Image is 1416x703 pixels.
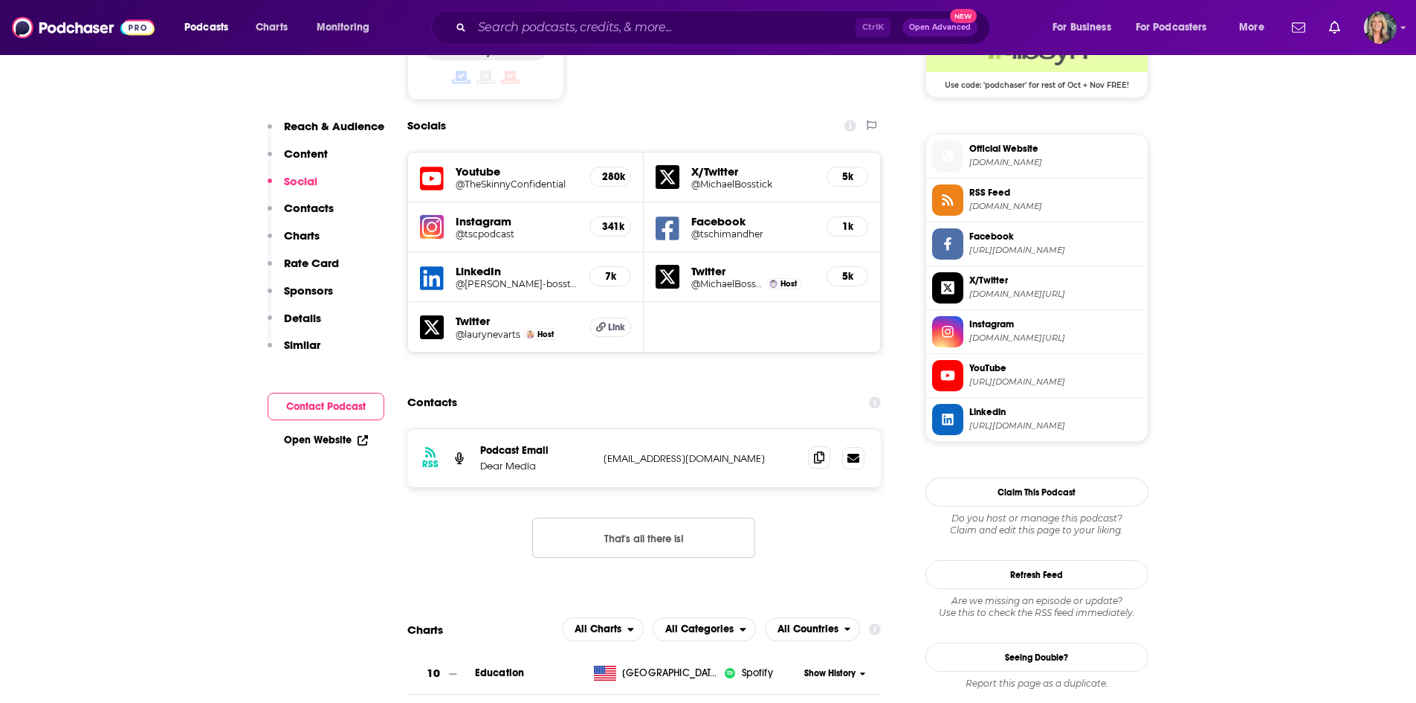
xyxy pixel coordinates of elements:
[480,460,592,472] p: Dear Media
[742,666,773,681] span: Spotify
[268,228,320,256] button: Charts
[317,17,369,38] span: Monitoring
[456,264,578,278] h5: LinkedIn
[268,283,333,311] button: Sponsors
[932,316,1142,347] a: Instagram[DOMAIN_NAME][URL]
[407,653,475,694] a: 10
[925,478,1148,507] button: Claim This Podcast
[653,617,756,641] button: open menu
[1364,11,1397,44] span: Logged in as lisa.beech
[969,405,1142,419] span: Linkedin
[769,280,777,288] img: Michael Bosstick
[1364,11,1397,44] img: User Profile
[932,360,1142,391] a: YouTube[URL][DOMAIN_NAME]
[480,444,592,457] p: Podcast Email
[856,18,890,37] span: Ctrl K
[925,560,1148,589] button: Refresh Feed
[969,157,1142,168] span: tscpodcast.com
[456,314,578,328] h5: Twitter
[246,16,297,39] a: Charts
[456,228,578,240] h5: @tscpodcast
[932,404,1142,435] a: Linkedin[URL][DOMAIN_NAME]
[407,112,446,140] h2: Socials
[456,278,578,289] a: @[PERSON_NAME]-bosstick-21584b124
[969,230,1142,243] span: Facebook
[1042,16,1130,39] button: open menu
[909,24,971,31] span: Open Advanced
[456,329,520,340] a: @laurynevarts
[284,119,384,133] p: Reach & Audience
[969,245,1142,256] span: https://www.facebook.com/tschimandher
[268,338,320,365] button: Similar
[1323,15,1346,40] a: Show notifications dropdown
[969,318,1142,331] span: Instagram
[284,311,321,325] p: Details
[839,170,856,183] h5: 5k
[284,174,317,188] p: Social
[691,278,763,289] a: @MichaelBosstick
[268,147,328,174] button: Content
[724,667,736,679] img: iconImage
[969,376,1142,388] span: https://www.youtube.com/@TheSkinnyConfidential
[777,624,838,635] span: All Countries
[284,147,328,161] p: Content
[256,17,288,38] span: Charts
[268,119,384,147] button: Reach & Audience
[691,179,815,190] a: @MichaelBosstick
[1239,17,1264,38] span: More
[691,164,815,179] h5: X/Twitter
[456,164,578,179] h5: Youtube
[475,667,524,679] a: Education
[925,513,1148,536] div: Claim and edit this page to your liking.
[268,256,339,283] button: Rate Card
[1136,17,1207,38] span: For Podcasters
[268,174,317,202] button: Social
[537,330,554,339] span: Host
[765,617,861,641] button: open menu
[926,28,1148,89] a: Libsyn Deal: Use code: 'podchaser' for rest of Oct + Nov FREE!
[268,311,321,338] button: Details
[1053,17,1111,38] span: For Business
[969,142,1142,155] span: Official Website
[456,214,578,228] h5: Instagram
[284,283,333,298] p: Sponsors
[268,393,384,420] button: Contact Podcast
[653,617,756,641] h2: Categories
[184,17,228,38] span: Podcasts
[932,141,1142,172] a: Official Website[DOMAIN_NAME]
[589,318,631,337] a: Link
[284,338,320,352] p: Similar
[932,272,1142,304] a: X/Twitter[DOMAIN_NAME][URL]
[969,201,1142,212] span: tschimandher.libsyn.com
[804,667,856,680] span: Show History
[12,13,155,42] img: Podchaser - Follow, Share and Rate Podcasts
[420,215,444,239] img: iconImage
[306,16,389,39] button: open menu
[969,186,1142,199] span: RSS Feed
[799,667,870,680] button: Show History
[268,201,334,228] button: Contacts
[427,665,440,682] h3: 10
[969,420,1142,431] span: https://www.linkedin.com/in/michael-bosstick-21584b124
[969,333,1142,344] span: instagram.com/tscpodcast
[604,452,797,465] p: [EMAIL_ADDRESS][DOMAIN_NAME]
[925,678,1148,690] div: Report this page as a duplicate.
[284,228,320,243] p: Charts
[950,9,977,23] span: New
[691,264,815,278] h5: Twitter
[932,228,1142,260] a: Facebook[URL][DOMAIN_NAME]
[532,518,755,558] button: Nothing here.
[665,624,734,635] span: All Categories
[691,228,815,240] a: @tschimandher
[839,270,856,283] h5: 5k
[839,220,856,233] h5: 1k
[526,330,534,338] img: Lauryn Evarts Bosstick
[602,220,618,233] h5: 341k
[407,623,443,637] h2: Charts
